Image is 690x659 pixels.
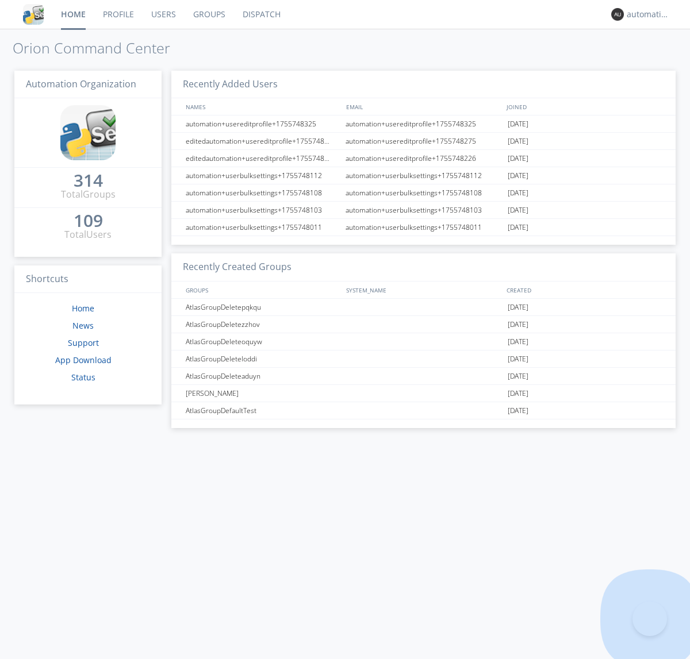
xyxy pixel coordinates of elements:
[71,372,95,383] a: Status
[171,299,676,316] a: AtlasGroupDeletepqkqu[DATE]
[171,71,676,99] h3: Recently Added Users
[343,150,505,167] div: automation+usereditprofile+1755748226
[183,167,342,184] div: automation+userbulksettings+1755748112
[508,350,528,368] span: [DATE]
[171,219,676,236] a: automation+userbulksettings+1755748011automation+userbulksettings+1755748011[DATE]
[183,402,342,419] div: AtlasGroupDefaultTest
[171,402,676,419] a: AtlasGroupDefaultTest[DATE]
[343,184,505,201] div: automation+userbulksettings+1755748108
[343,115,505,132] div: automation+usereditprofile+1755748325
[183,133,342,149] div: editedautomation+usereditprofile+1755748275
[171,333,676,350] a: AtlasGroupDeleteoquyw[DATE]
[74,175,103,186] div: 314
[14,265,162,294] h3: Shortcuts
[508,133,528,150] span: [DATE]
[508,385,528,402] span: [DATE]
[74,175,103,188] a: 314
[183,150,342,167] div: editedautomation+usereditprofile+1755748226
[171,133,676,150] a: editedautomation+usereditprofile+1755748275automation+usereditprofile+1755748275[DATE]
[171,202,676,219] a: automation+userbulksettings+1755748103automation+userbulksettings+1755748103[DATE]
[26,78,136,90] span: Automation Organization
[60,105,116,160] img: cddb5a64eb264b2086981ab96f4c1ba7
[171,184,676,202] a: automation+userbulksettings+1755748108automation+userbulksettings+1755748108[DATE]
[504,98,665,115] div: JOINED
[171,385,676,402] a: [PERSON_NAME][DATE]
[504,282,665,298] div: CREATED
[72,320,94,331] a: News
[183,98,340,115] div: NAMES
[508,219,528,236] span: [DATE]
[508,299,528,316] span: [DATE]
[183,184,342,201] div: automation+userbulksettings+1755748108
[171,253,676,282] h3: Recently Created Groups
[171,115,676,133] a: automation+usereditprofile+1755748325automation+usereditprofile+1755748325[DATE]
[171,368,676,385] a: AtlasGroupDeleteaduyn[DATE]
[183,115,342,132] div: automation+usereditprofile+1755748325
[632,602,667,636] iframe: Toggle Customer Support
[171,316,676,333] a: AtlasGroupDeletezzhov[DATE]
[171,167,676,184] a: automation+userbulksettings+1755748112automation+userbulksettings+1755748112[DATE]
[183,385,342,402] div: [PERSON_NAME]
[23,4,44,25] img: cddb5a64eb264b2086981ab96f4c1ba7
[343,219,505,236] div: automation+userbulksettings+1755748011
[508,316,528,333] span: [DATE]
[64,228,112,241] div: Total Users
[68,337,99,348] a: Support
[171,150,676,167] a: editedautomation+usereditprofile+1755748226automation+usereditprofile+1755748226[DATE]
[343,133,505,149] div: automation+usereditprofile+1755748275
[74,215,103,228] a: 109
[627,9,670,20] div: automation+atlas0018
[183,299,342,315] div: AtlasGroupDeletepqkqu
[508,115,528,133] span: [DATE]
[183,282,340,298] div: GROUPS
[508,333,528,350] span: [DATE]
[171,350,676,368] a: AtlasGroupDeleteloddi[DATE]
[343,282,504,298] div: SYSTEM_NAME
[183,219,342,236] div: automation+userbulksettings+1755748011
[508,150,528,167] span: [DATE]
[343,167,505,184] div: automation+userbulksettings+1755748112
[61,188,116,201] div: Total Groups
[611,8,624,21] img: 373638.png
[343,98,504,115] div: EMAIL
[74,215,103,226] div: 109
[508,184,528,202] span: [DATE]
[183,350,342,367] div: AtlasGroupDeleteloddi
[183,368,342,384] div: AtlasGroupDeleteaduyn
[183,333,342,350] div: AtlasGroupDeleteoquyw
[72,303,94,314] a: Home
[508,167,528,184] span: [DATE]
[508,402,528,419] span: [DATE]
[343,202,505,218] div: automation+userbulksettings+1755748103
[183,202,342,218] div: automation+userbulksettings+1755748103
[508,202,528,219] span: [DATE]
[508,368,528,385] span: [DATE]
[55,354,112,365] a: App Download
[183,316,342,333] div: AtlasGroupDeletezzhov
